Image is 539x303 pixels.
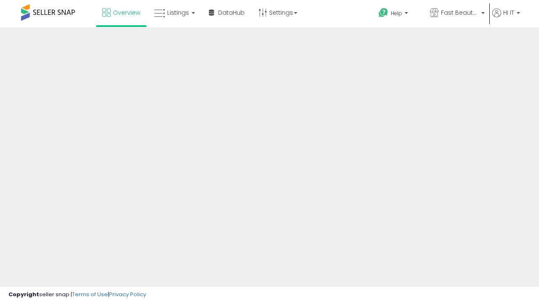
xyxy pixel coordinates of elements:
[8,290,39,298] strong: Copyright
[113,8,140,17] span: Overview
[167,8,189,17] span: Listings
[391,10,402,17] span: Help
[372,1,422,27] a: Help
[109,290,146,298] a: Privacy Policy
[378,8,389,18] i: Get Help
[441,8,479,17] span: Fast Beauty ([GEOGRAPHIC_DATA])
[503,8,514,17] span: Hi IT
[218,8,245,17] span: DataHub
[72,290,108,298] a: Terms of Use
[492,8,520,27] a: Hi IT
[8,291,146,299] div: seller snap | |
